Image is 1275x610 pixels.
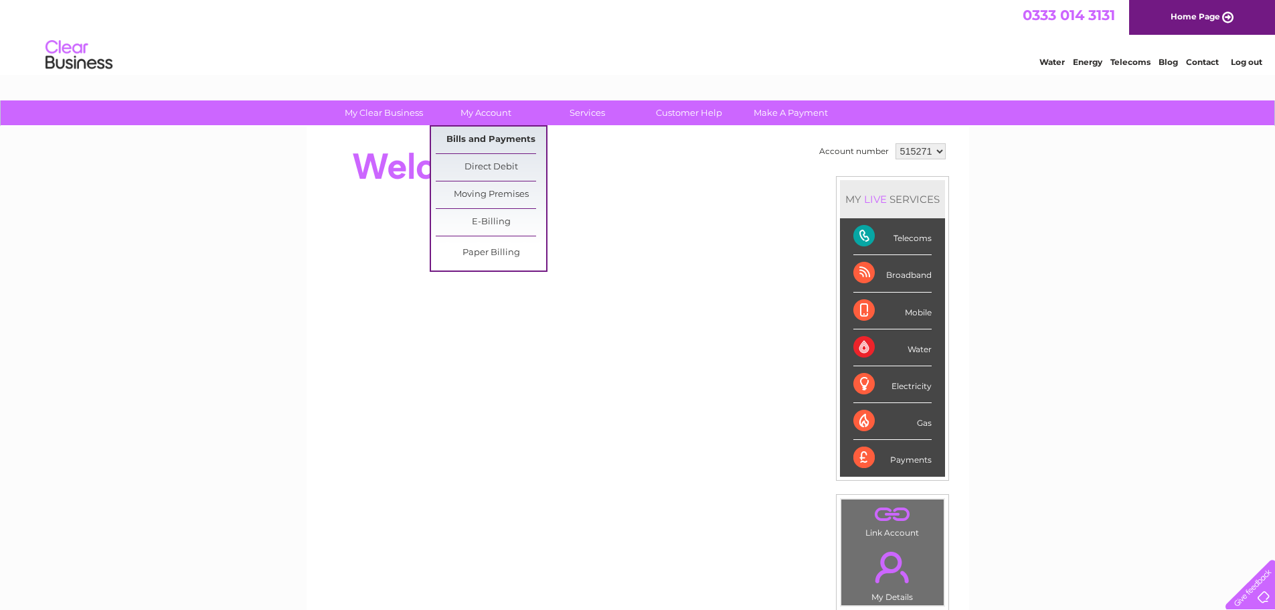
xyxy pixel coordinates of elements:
[853,329,932,366] div: Water
[329,100,439,125] a: My Clear Business
[841,540,944,606] td: My Details
[1186,57,1219,67] a: Contact
[853,440,932,476] div: Payments
[816,140,892,163] td: Account number
[45,35,113,76] img: logo.png
[1073,57,1102,67] a: Energy
[1039,57,1065,67] a: Water
[436,181,546,208] a: Moving Premises
[322,7,954,65] div: Clear Business is a trading name of Verastar Limited (registered in [GEOGRAPHIC_DATA] No. 3667643...
[736,100,846,125] a: Make A Payment
[1159,57,1178,67] a: Blog
[861,193,889,206] div: LIVE
[853,366,932,403] div: Electricity
[853,403,932,440] div: Gas
[430,100,541,125] a: My Account
[634,100,744,125] a: Customer Help
[853,293,932,329] div: Mobile
[436,154,546,181] a: Direct Debit
[853,255,932,292] div: Broadband
[436,127,546,153] a: Bills and Payments
[436,240,546,266] a: Paper Billing
[436,209,546,236] a: E-Billing
[1110,57,1151,67] a: Telecoms
[853,218,932,255] div: Telecoms
[840,180,945,218] div: MY SERVICES
[845,544,940,591] a: .
[1023,7,1115,23] a: 0333 014 3131
[1231,57,1262,67] a: Log out
[845,503,940,526] a: .
[532,100,643,125] a: Services
[841,499,944,541] td: Link Account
